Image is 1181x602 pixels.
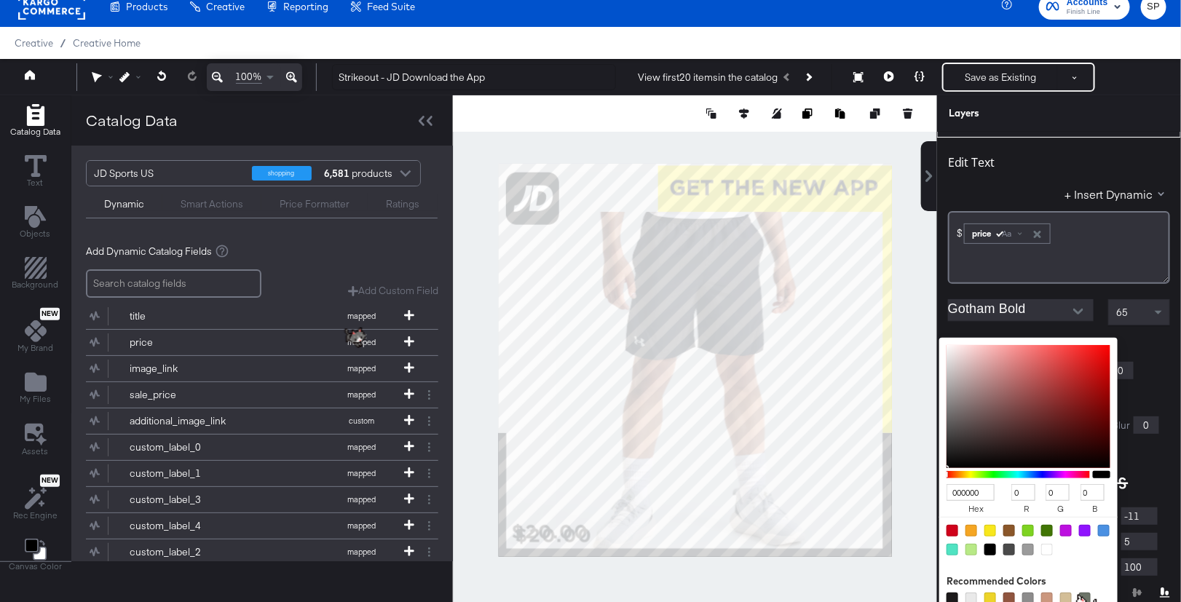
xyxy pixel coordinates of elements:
button: Assets [14,419,58,462]
span: Finish Line [1067,7,1108,18]
span: mapped [322,547,402,557]
span: mapped [322,520,402,531]
div: #F5A623 [965,525,977,536]
div: shopping [252,166,312,181]
button: custom_label_1mapped [86,461,420,486]
label: g [1046,501,1075,518]
button: custom_label_2mapped [86,539,420,565]
div: products [323,161,366,186]
span: 65 [1116,306,1128,319]
span: Feed Suite [367,1,415,12]
button: Add Rectangle [4,254,68,296]
div: price [965,224,1050,243]
span: Reporting [283,1,328,12]
button: Add Rectangle [1,100,69,142]
a: Creative Home [73,37,141,49]
button: image_linkmapped [86,356,420,381]
svg: Paste image [835,108,845,119]
button: custom_label_3mapped [86,487,420,512]
div: Recommended Colors [947,574,1113,588]
button: Add Files [11,368,60,410]
button: NewRec Engine [4,471,66,526]
div: Edit Text [948,155,995,170]
span: My Brand [17,342,53,354]
span: mapped [322,311,402,321]
span: Objects [20,228,51,239]
button: Save as Existing [944,64,1057,90]
div: additional_image_linkcustom [86,408,438,434]
span: New [40,476,60,486]
span: mapped [322,363,402,373]
div: Price Formatter [280,197,349,211]
div: JD Sports US [94,161,241,186]
span: Aa [998,228,1011,239]
button: Paste image [835,106,850,121]
div: custom_label_2 [130,545,235,559]
span: / [53,37,73,49]
button: additional_image_linkcustom [86,408,420,434]
div: additional_image_link [130,414,235,428]
div: custom_label_4 [130,519,235,533]
div: #417505 [1041,525,1053,536]
button: NewMy Brand [9,305,62,359]
div: #9B9B9B [1022,544,1034,555]
span: mapped [322,389,402,400]
label: Blur [1112,419,1130,432]
span: Rec Engine [13,510,58,521]
button: Copy image [802,106,817,121]
div: custom_label_3 [130,493,235,507]
div: #50E3C2 [947,544,958,555]
span: Add Dynamic Catalog Fields [86,245,212,258]
div: #000000 [984,544,996,555]
label: hex [947,501,1007,518]
span: Background [12,279,59,290]
div: #B8E986 [965,544,977,555]
div: Smart Actions [181,197,243,211]
label: Fill Color: [948,337,1013,351]
div: custom_label_1mapped [86,461,438,486]
span: Text [28,177,44,189]
img: fkx4nXY2y42AKbROzhS2pBrEquvKQKnEOkI9Ap0CnQugIHlga8IbmZKfUAAAAASUVORK5CYII= [336,322,372,358]
div: #4A90E2 [1098,525,1110,536]
div: sale_pricemapped [86,382,438,408]
div: Dynamic [104,197,144,211]
span: 100% [236,70,262,84]
div: Ratings [386,197,419,211]
span: My Files [20,393,51,405]
div: sale_price [130,388,235,402]
button: pricemapped [86,330,420,355]
div: custom_label_2mapped [86,539,438,565]
button: Add Custom Field [348,284,438,298]
button: Open [1067,301,1089,322]
button: Add Text [12,202,60,244]
span: mapped [322,468,402,478]
label: r [1011,501,1041,518]
div: Layers [949,106,1097,120]
div: #D0021B [947,525,958,536]
div: #FFFFFF [1041,544,1053,555]
button: custom_label_4mapped [86,513,420,539]
button: titlemapped [86,304,420,329]
div: title [130,309,235,323]
button: sale_pricemapped [86,382,420,408]
div: image_linkmapped [86,356,438,381]
span: Creative [15,37,53,49]
div: #BD10E0 [1060,525,1072,536]
div: custom_label_0mapped [86,435,438,460]
div: titlemapped [86,304,438,329]
div: #7ED321 [1022,525,1034,536]
div: custom_label_1 [130,467,235,480]
button: Next Product [798,64,818,90]
span: $ [957,226,963,239]
span: mapped [322,494,402,504]
div: pricemapped [86,330,438,355]
button: + Insert Dynamic [1065,186,1170,202]
span: Creative [206,1,245,12]
button: Text [16,151,55,193]
div: image_link [130,362,235,376]
span: Canvas Color [9,561,62,572]
div: price [130,336,235,349]
div: #8B572A [1003,525,1015,536]
span: New [40,309,60,319]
